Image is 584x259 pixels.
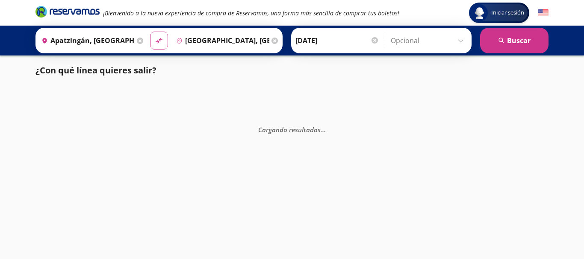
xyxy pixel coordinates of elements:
input: Buscar Origen [38,30,135,51]
button: English [538,8,549,18]
p: ¿Con qué línea quieres salir? [35,64,156,77]
input: Buscar Destino [173,30,269,51]
i: Brand Logo [35,5,100,18]
em: Cargando resultados [258,125,326,134]
input: Opcional [391,30,467,51]
span: Iniciar sesión [488,9,528,17]
em: ¡Bienvenido a la nueva experiencia de compra de Reservamos, una forma más sencilla de comprar tus... [103,9,399,17]
span: . [324,125,326,134]
a: Brand Logo [35,5,100,20]
button: Buscar [480,28,549,53]
span: . [322,125,324,134]
span: . [321,125,322,134]
input: Elegir Fecha [295,30,379,51]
